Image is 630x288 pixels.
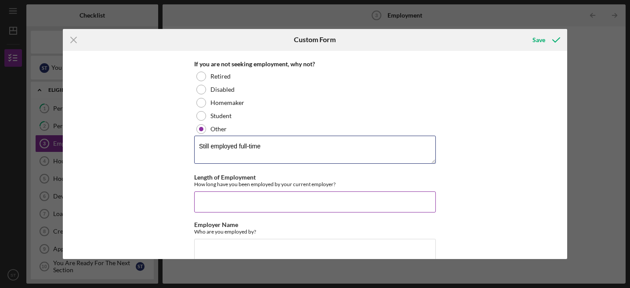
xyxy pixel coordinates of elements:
label: Retired [210,73,231,80]
div: If you are not seeking employment, why not? [194,61,436,68]
textarea: Still employed full-time [194,136,436,164]
label: Length of Employment [194,173,256,181]
label: Other [210,126,227,133]
div: Who are you employed by? [194,228,436,235]
label: Student [210,112,232,119]
button: Save [524,31,567,49]
label: Disabled [210,86,235,93]
div: Save [532,31,545,49]
label: Homemaker [210,99,244,106]
div: How long have you been employed by your current employer? [194,181,436,187]
label: Employer Name [194,221,238,228]
h6: Custom Form [294,36,336,43]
